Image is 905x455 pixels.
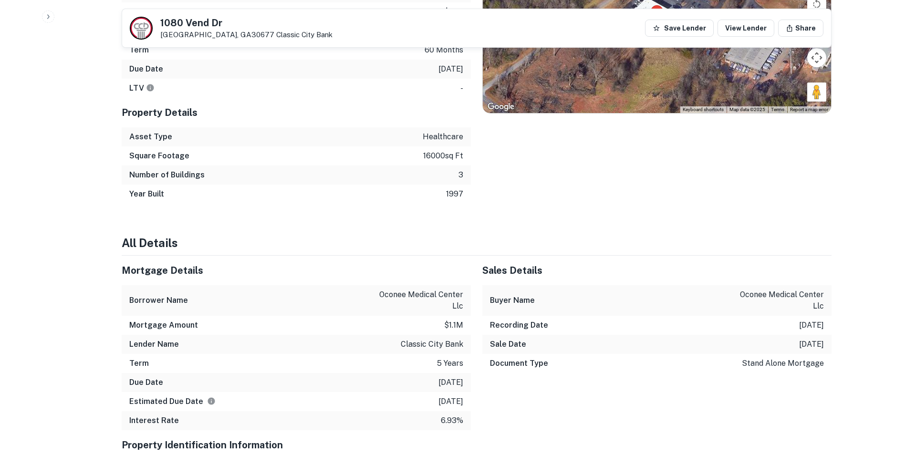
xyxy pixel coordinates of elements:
[771,107,784,112] a: Terms (opens in new tab)
[438,377,463,388] p: [DATE]
[129,131,172,143] h6: Asset Type
[146,83,155,92] svg: LTVs displayed on the website are for informational purposes only and may be reported incorrectly...
[446,188,463,200] p: 1997
[857,379,905,424] iframe: Chat Widget
[122,263,471,278] h5: Mortgage Details
[490,320,548,331] h6: Recording Date
[276,31,333,39] a: Classic City Bank
[129,358,149,369] h6: Term
[122,438,471,452] h5: Property Identification Information
[425,44,463,56] p: 60 months
[129,339,179,350] h6: Lender Name
[377,289,463,312] p: oconee medical center llc
[799,320,824,331] p: [DATE]
[807,48,826,67] button: Map camera controls
[423,131,463,143] p: healthcare
[482,263,832,278] h5: Sales Details
[423,150,463,162] p: 16000 sq ft
[460,83,463,94] p: -
[645,20,714,37] button: Save Lender
[718,20,774,37] a: View Lender
[441,415,463,426] p: 6.93%
[438,396,463,407] p: [DATE]
[485,101,517,113] img: Google
[129,415,179,426] h6: Interest Rate
[160,31,333,39] p: [GEOGRAPHIC_DATA], GA30677
[807,83,826,102] button: Drag Pegman onto the map to open Street View
[485,101,517,113] a: Open this area in Google Maps (opens a new window)
[444,6,463,18] p: $1.1m
[490,295,535,306] h6: Buyer Name
[207,397,216,405] svg: Estimate is based on a standard schedule for this type of loan.
[129,295,188,306] h6: Borrower Name
[490,358,548,369] h6: Document Type
[129,6,198,18] h6: Mortgage Amount
[129,320,198,331] h6: Mortgage Amount
[437,358,463,369] p: 5 years
[738,289,824,312] p: oconee medical center llc
[122,105,471,120] h5: Property Details
[778,20,823,37] button: Share
[129,169,205,181] h6: Number of Buildings
[790,107,828,112] a: Report a map error
[490,339,526,350] h6: Sale Date
[129,44,149,56] h6: Term
[401,339,463,350] p: classic city bank
[129,188,164,200] h6: Year Built
[129,83,155,94] h6: LTV
[129,377,163,388] h6: Due Date
[129,396,216,407] h6: Estimated Due Date
[444,320,463,331] p: $1.1m
[129,63,163,75] h6: Due Date
[122,234,832,251] h4: All Details
[438,63,463,75] p: [DATE]
[683,106,724,113] button: Keyboard shortcuts
[160,18,333,28] h5: 1080 Vend Dr
[799,339,824,350] p: [DATE]
[742,358,824,369] p: stand alone mortgage
[458,169,463,181] p: 3
[129,150,189,162] h6: Square Footage
[729,107,765,112] span: Map data ©2025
